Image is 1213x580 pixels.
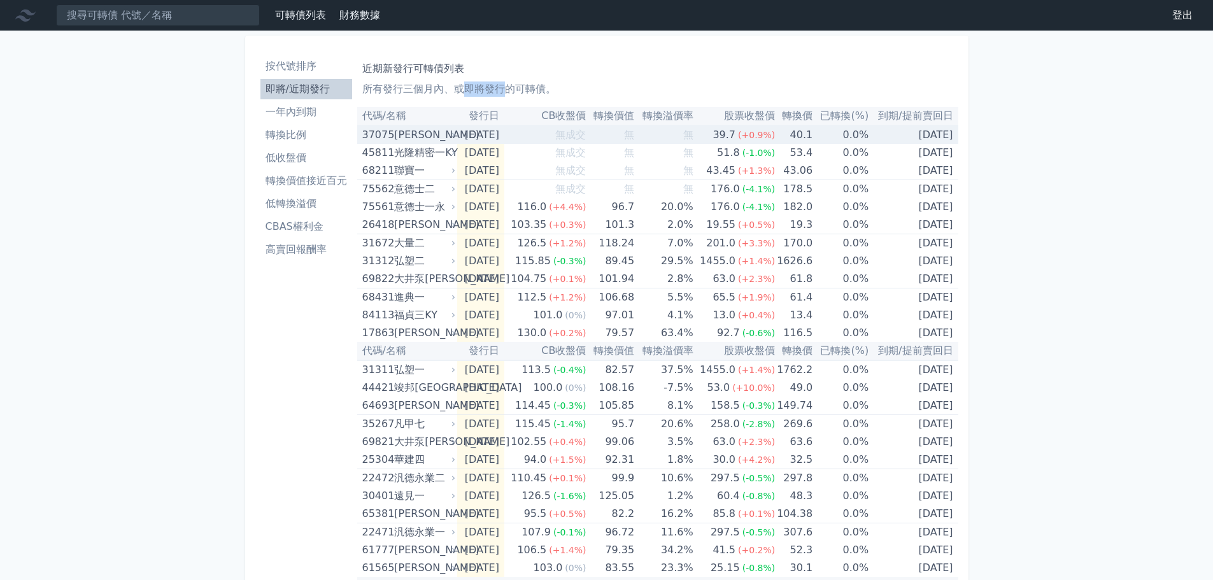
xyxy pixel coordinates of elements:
[362,306,392,324] div: 84113
[549,202,586,212] span: (+4.4%)
[634,306,693,324] td: 4.1%
[704,162,738,180] div: 43.45
[812,451,869,469] td: 0.0%
[394,469,453,487] div: 汎德永業二
[519,361,553,379] div: 113.5
[394,162,453,180] div: 聯寶一
[260,125,352,145] a: 轉換比例
[549,437,586,447] span: (+0.4%)
[457,107,504,125] th: 發行日
[869,180,958,199] td: [DATE]
[738,274,775,284] span: (+2.3%)
[634,234,693,253] td: 7.0%
[775,252,812,270] td: 1626.6
[812,523,869,542] td: 0.0%
[869,379,958,397] td: [DATE]
[710,433,738,451] div: 63.0
[519,523,553,541] div: 107.9
[362,126,392,144] div: 37075
[394,126,453,144] div: [PERSON_NAME]
[634,270,693,288] td: 2.8%
[869,198,958,216] td: [DATE]
[775,360,812,379] td: 1762.2
[775,397,812,415] td: 149.74
[869,144,958,162] td: [DATE]
[705,379,733,397] div: 53.0
[457,216,504,234] td: [DATE]
[457,379,504,397] td: [DATE]
[812,415,869,434] td: 0.0%
[634,505,693,523] td: 16.2%
[812,505,869,523] td: 0.0%
[260,59,352,74] li: 按代號排序
[394,198,453,216] div: 意德士一永
[362,81,953,97] p: 所有發行三個月內、或即將發行的可轉債。
[586,198,634,216] td: 96.7
[775,523,812,542] td: 307.6
[394,144,453,162] div: 光隆精密一KY
[394,361,453,379] div: 弘塑一
[394,487,453,505] div: 遠見一
[504,342,586,360] th: CB收盤價
[457,451,504,469] td: [DATE]
[457,234,504,253] td: [DATE]
[549,328,586,338] span: (+0.2%)
[634,288,693,307] td: 5.5%
[394,270,453,288] div: 大井泵[PERSON_NAME]
[260,102,352,122] a: 一年內到期
[514,324,549,342] div: 130.0
[683,146,693,159] span: 無
[260,216,352,237] a: CBAS權利金
[362,451,392,469] div: 25304
[704,216,738,234] div: 19.55
[457,198,504,216] td: [DATE]
[394,324,453,342] div: [PERSON_NAME]
[710,306,738,324] div: 13.0
[553,256,586,266] span: (-0.3%)
[362,523,392,541] div: 22471
[260,219,352,234] li: CBAS權利金
[553,400,586,411] span: (-0.3%)
[457,252,504,270] td: [DATE]
[357,342,458,360] th: 代碼/名稱
[708,198,742,216] div: 176.0
[710,126,738,144] div: 39.7
[362,216,392,234] div: 26418
[394,523,453,541] div: 汎德永業一
[586,505,634,523] td: 82.2
[555,146,586,159] span: 無成交
[586,252,634,270] td: 89.45
[634,451,693,469] td: 1.8%
[549,292,586,302] span: (+1.2%)
[260,150,352,166] li: 低收盤價
[394,451,453,469] div: 華建四
[775,125,812,144] td: 40.1
[586,324,634,342] td: 79.57
[775,487,812,505] td: 48.3
[697,361,738,379] div: 1455.0
[549,274,586,284] span: (+0.1%)
[260,173,352,188] li: 轉換價值接近百元
[869,162,958,180] td: [DATE]
[693,342,776,360] th: 股票收盤價
[812,252,869,270] td: 0.0%
[775,270,812,288] td: 61.8
[869,487,958,505] td: [DATE]
[457,433,504,451] td: [DATE]
[394,397,453,414] div: [PERSON_NAME]
[362,379,392,397] div: 44421
[812,234,869,253] td: 0.0%
[775,469,812,488] td: 297.8
[362,180,392,198] div: 75562
[586,342,634,360] th: 轉換價值
[362,324,392,342] div: 17863
[775,505,812,523] td: 104.38
[812,342,869,360] th: 已轉換(%)
[549,220,586,230] span: (+0.3%)
[260,148,352,168] a: 低收盤價
[775,107,812,125] th: 轉換價
[586,433,634,451] td: 99.06
[738,256,775,266] span: (+1.4%)
[362,270,392,288] div: 69822
[555,164,586,176] span: 無成交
